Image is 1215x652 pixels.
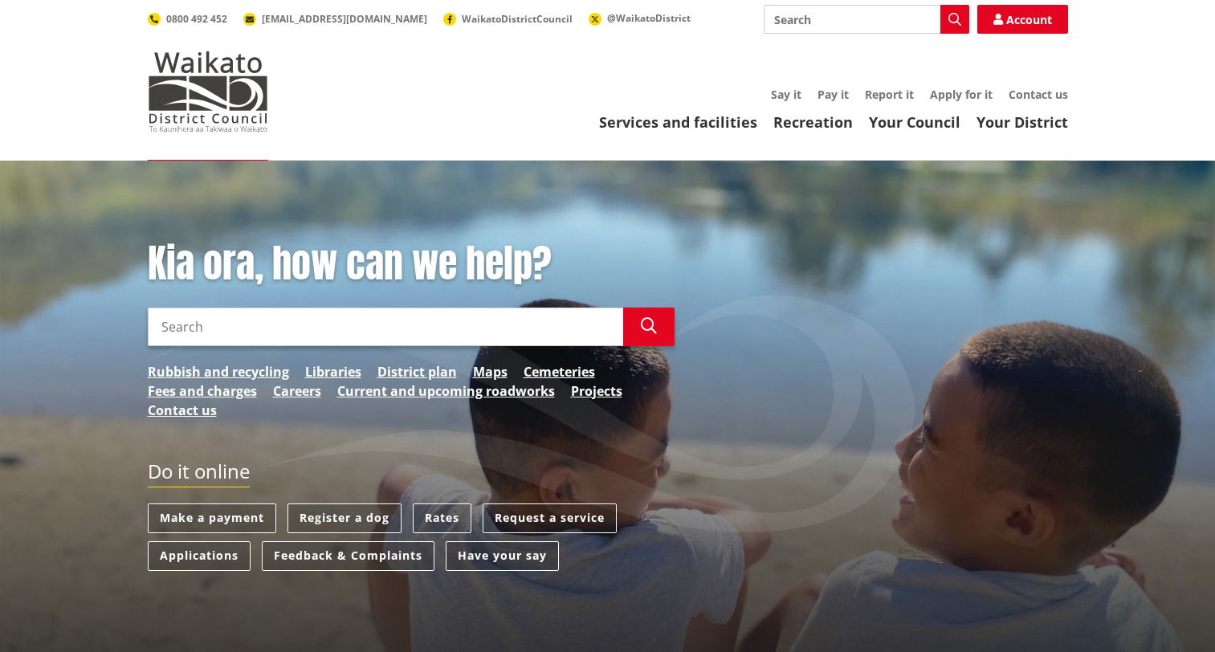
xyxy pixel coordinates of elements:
[148,503,276,533] a: Make a payment
[148,362,289,381] a: Rubbish and recycling
[446,541,559,571] a: Have your say
[262,541,434,571] a: Feedback & Complaints
[607,11,691,25] span: @WaikatoDistrict
[243,12,427,26] a: [EMAIL_ADDRESS][DOMAIN_NAME]
[413,503,471,533] a: Rates
[869,112,960,132] a: Your Council
[148,308,623,346] input: Search input
[148,381,257,401] a: Fees and charges
[589,11,691,25] a: @WaikatoDistrict
[377,362,457,381] a: District plan
[148,241,675,287] h1: Kia ora, how can we help?
[148,401,217,420] a: Contact us
[483,503,617,533] a: Request a service
[977,5,1068,34] a: Account
[462,12,573,26] span: WaikatoDistrictCouncil
[262,12,427,26] span: [EMAIL_ADDRESS][DOMAIN_NAME]
[930,87,993,102] a: Apply for it
[337,381,555,401] a: Current and upcoming roadworks
[771,87,801,102] a: Say it
[148,541,251,571] a: Applications
[148,460,250,488] h2: Do it online
[524,362,595,381] a: Cemeteries
[148,51,268,132] img: Waikato District Council - Te Kaunihera aa Takiwaa o Waikato
[443,12,573,26] a: WaikatoDistrictCouncil
[865,87,914,102] a: Report it
[817,87,849,102] a: Pay it
[287,503,402,533] a: Register a dog
[773,112,853,132] a: Recreation
[473,362,508,381] a: Maps
[148,12,227,26] a: 0800 492 452
[764,5,969,34] input: Search input
[166,12,227,26] span: 0800 492 452
[571,381,622,401] a: Projects
[273,381,321,401] a: Careers
[305,362,361,381] a: Libraries
[599,112,757,132] a: Services and facilities
[976,112,1068,132] a: Your District
[1009,87,1068,102] a: Contact us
